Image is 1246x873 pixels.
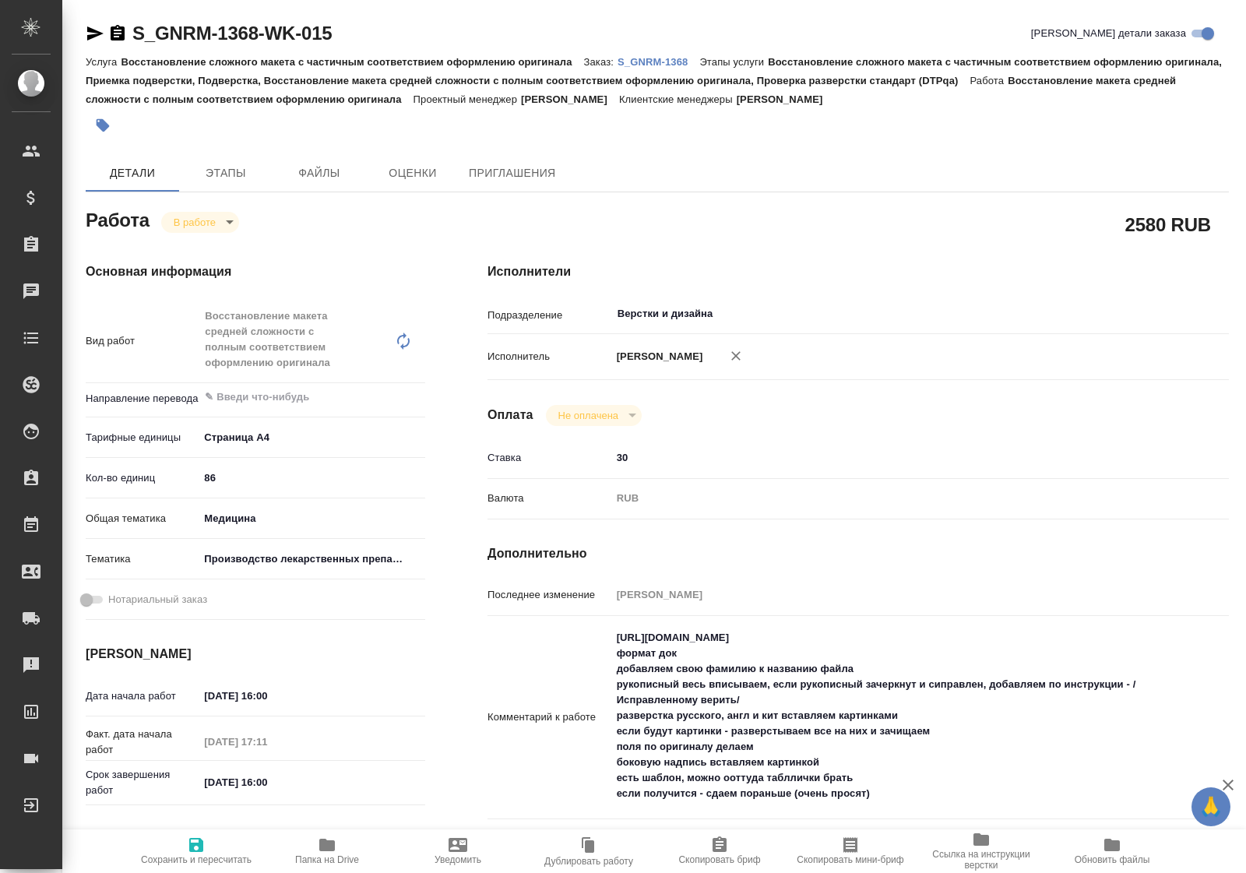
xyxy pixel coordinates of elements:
p: Проектный менеджер [414,93,521,105]
p: Общая тематика [86,511,199,526]
h2: 2580 RUB [1125,211,1211,238]
a: S_GNRM-1368 [618,55,699,68]
button: Ссылка на инструкции верстки [916,829,1047,873]
span: Уведомить [435,854,481,865]
span: Приглашения [469,164,556,183]
h4: Дополнительно [487,544,1229,563]
h4: Исполнители [487,262,1229,281]
span: Сохранить и пересчитать [141,854,252,865]
button: Добавить тэг [86,108,120,143]
button: Папка на Drive [262,829,392,873]
p: Факт. дата начала работ [86,727,199,758]
button: В работе [169,216,220,229]
p: Последнее изменение [487,587,611,603]
span: Оценки [375,164,450,183]
div: RUB [611,485,1167,512]
span: Ссылка на инструкции верстки [925,849,1037,871]
p: Дата начала работ [86,688,199,704]
span: 🙏 [1198,790,1224,823]
p: Работа [970,75,1008,86]
textarea: [URL][DOMAIN_NAME] формат док добавляем свою фамилию к названию файла рукописный весь вписываем, ... [611,625,1167,807]
button: 🙏 [1191,787,1230,826]
input: ✎ Введи что-нибудь [611,446,1167,469]
p: Восстановление сложного макета с частичным соответствием оформлению оригинала [121,56,583,68]
p: [PERSON_NAME] [737,93,835,105]
input: ✎ Введи что-нибудь [203,388,368,407]
h4: Оплата [487,406,533,424]
span: Скопировать мини-бриф [797,854,903,865]
a: S_GNRM-1368-WK-015 [132,23,332,44]
button: Скопировать ссылку для ЯМессенджера [86,24,104,43]
button: Open [417,396,420,399]
p: Факт. срок заверш. работ [86,827,199,858]
button: Open [1159,312,1162,315]
button: Уведомить [392,829,523,873]
input: ✎ Введи что-нибудь [199,685,335,707]
p: [PERSON_NAME] [611,349,703,364]
p: Этапы услуги [699,56,768,68]
p: Валюта [487,491,611,506]
button: Обновить файлы [1047,829,1177,873]
input: Пустое поле [199,730,335,753]
span: Обновить файлы [1075,854,1150,865]
button: Сохранить и пересчитать [131,829,262,873]
p: Срок завершения работ [86,767,199,798]
input: ✎ Введи что-нибудь [199,466,425,489]
div: Страница А4 [199,424,425,451]
div: В работе [546,405,642,426]
div: Производство лекарственных препаратов [199,546,425,572]
div: Медицина [199,505,425,532]
span: Папка на Drive [295,854,359,865]
span: Детали [95,164,170,183]
span: Файлы [282,164,357,183]
p: [PERSON_NAME] [521,93,619,105]
p: Клиентские менеджеры [619,93,737,105]
span: [PERSON_NAME] детали заказа [1031,26,1186,41]
p: Исполнитель [487,349,611,364]
p: Тематика [86,551,199,567]
p: Вид работ [86,333,199,349]
div: В работе [161,212,239,233]
button: Дублировать работу [523,829,654,873]
textarea: /Clients/Generium/Orders/S_GNRM-1368/DTP/S_GNRM-1368-WK-015 [611,828,1167,854]
p: Подразделение [487,308,611,323]
button: Скопировать мини-бриф [785,829,916,873]
p: S_GNRM-1368 [618,56,699,68]
button: Не оплачена [554,409,623,422]
p: Услуга [86,56,121,68]
p: Заказ: [584,56,618,68]
span: Нотариальный заказ [108,592,207,607]
h4: [PERSON_NAME] [86,645,425,664]
p: Направление перевода [86,391,199,407]
p: Комментарий к работе [487,709,611,725]
button: Скопировать бриф [654,829,785,873]
p: Кол-во единиц [86,470,199,486]
input: Пустое поле [611,583,1167,606]
span: Дублировать работу [544,856,633,867]
p: Ставка [487,450,611,466]
span: Этапы [188,164,263,183]
button: Скопировать ссылку [108,24,127,43]
input: ✎ Введи что-нибудь [199,771,335,794]
h4: Основная информация [86,262,425,281]
h2: Работа [86,205,150,233]
p: Тарифные единицы [86,430,199,445]
button: Удалить исполнителя [719,339,753,373]
span: Скопировать бриф [678,854,760,865]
